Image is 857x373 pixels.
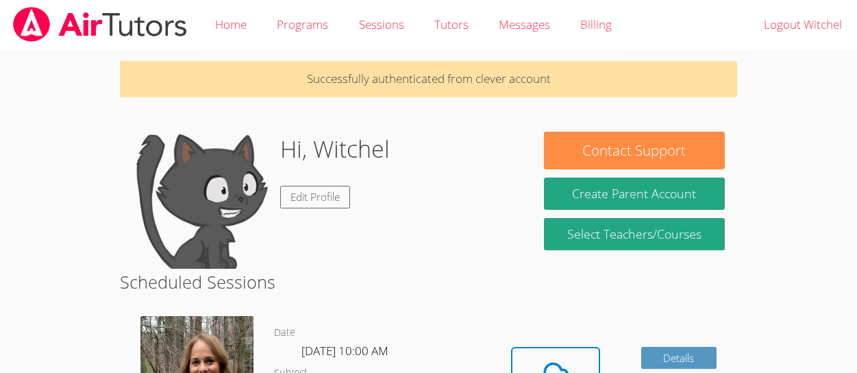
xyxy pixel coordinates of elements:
[301,343,388,359] span: [DATE] 10:00 AM
[120,269,737,295] h2: Scheduled Sessions
[544,218,725,250] a: Select Teachers/Courses
[641,347,717,370] a: Details
[544,178,725,210] button: Create Parent Account
[132,132,269,269] img: default.png
[499,16,550,32] span: Messages
[544,132,725,169] button: Contact Support
[274,324,295,341] dt: Date
[12,7,188,42] img: airtutors_banner-c4298cdbf04f3fff15de1276eac7730deb9818008684d7c2e4769d2f7ddbe033.png
[280,132,390,167] h1: Hi, Witchel
[120,61,737,97] p: Successfully authenticated from clever account
[280,186,350,208] a: Edit Profile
